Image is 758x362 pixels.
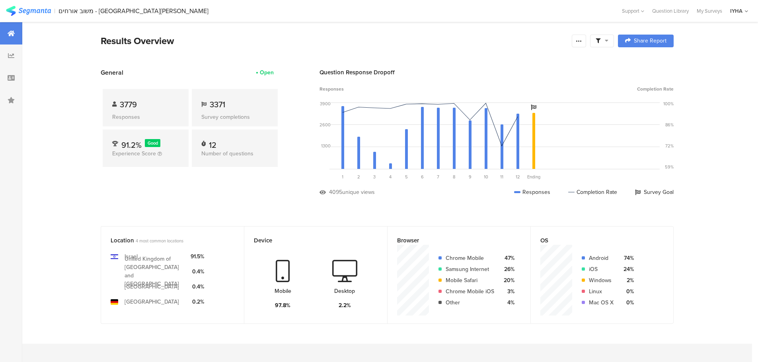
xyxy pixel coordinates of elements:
span: Share Report [634,38,666,44]
span: Number of questions [201,149,253,158]
span: 11 [500,174,503,180]
div: Survey Goal [635,188,674,196]
div: iOS [589,265,614,273]
div: משוב אורחים - [GEOGRAPHIC_DATA][PERSON_NAME] [58,7,208,15]
div: [GEOGRAPHIC_DATA] [125,283,179,291]
div: 20% [501,276,514,285]
div: Location [111,236,221,245]
span: 91.2% [121,139,142,151]
div: Mac OS X [589,298,614,307]
div: Android [589,254,614,262]
span: 4 [389,174,392,180]
span: Good [148,140,158,146]
span: Responses [320,85,344,93]
div: Mobile [275,287,291,295]
div: 91.5% [191,252,204,261]
span: Completion Rate [637,85,674,93]
div: 86% [665,122,674,128]
div: 0.4% [191,267,204,276]
img: segmanta logo [6,6,51,16]
div: Completion Rate [568,188,617,196]
span: Experience Score [112,149,156,158]
div: 0% [620,287,634,296]
span: 9 [469,174,472,180]
div: Survey completions [201,113,268,121]
span: 3779 [120,99,137,110]
div: | [54,6,55,15]
div: Open [260,68,274,77]
div: Question Response Dropoff [320,68,674,77]
div: 4% [501,298,514,307]
div: Responses [112,113,179,121]
div: United Kingdom of [GEOGRAPHIC_DATA] and [GEOGRAPHIC_DATA] [125,255,184,288]
div: Ending [526,174,542,180]
div: 3900 [320,101,331,107]
div: 26% [501,265,514,273]
a: My Surveys [693,7,726,15]
div: Other [446,298,494,307]
div: Samsung Internet [446,265,494,273]
div: 1300 [321,143,331,149]
div: unique views [342,188,375,196]
span: 7 [437,174,439,180]
div: 100% [663,101,674,107]
a: Question Library [648,7,693,15]
div: Windows [589,276,614,285]
div: Desktop [334,287,355,295]
span: 6 [421,174,424,180]
div: Mobile Safari [446,276,494,285]
div: IYHA [730,7,742,15]
div: 24% [620,265,634,273]
div: 3% [501,287,514,296]
span: 1 [342,174,343,180]
div: OS [540,236,651,245]
div: 72% [665,143,674,149]
div: 2.2% [339,301,351,310]
div: Results Overview [101,34,568,48]
span: 3 [373,174,376,180]
div: 59% [665,164,674,170]
div: 0.4% [191,283,204,291]
div: 97.8% [275,301,290,310]
div: 0.2% [191,298,204,306]
span: 2 [357,174,360,180]
div: 47% [501,254,514,262]
span: 3371 [210,99,225,110]
span: 12 [516,174,520,180]
span: 4 most common locations [136,238,183,244]
div: Support [622,5,644,17]
div: 2% [620,276,634,285]
span: 5 [405,174,408,180]
div: 0% [620,298,634,307]
div: 2600 [320,122,331,128]
div: [GEOGRAPHIC_DATA] [125,298,179,306]
div: 4095 [329,188,342,196]
div: Chrome Mobile iOS [446,287,494,296]
div: Device [254,236,364,245]
div: 74% [620,254,634,262]
div: Israel [125,252,138,261]
div: 12 [209,139,216,147]
span: 8 [453,174,455,180]
div: Responses [514,188,550,196]
div: Linux [589,287,614,296]
div: Chrome Mobile [446,254,494,262]
span: General [101,68,123,77]
span: 10 [484,174,488,180]
div: Browser [397,236,508,245]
